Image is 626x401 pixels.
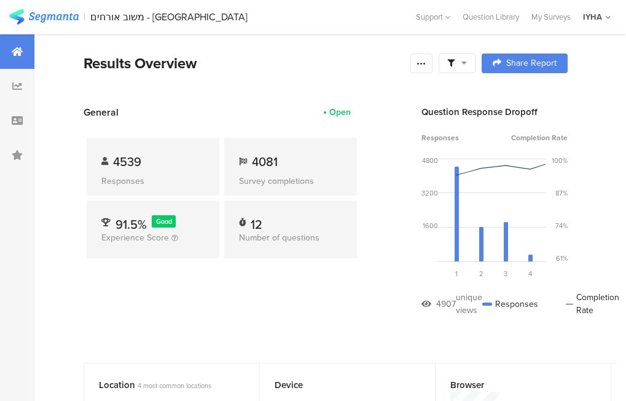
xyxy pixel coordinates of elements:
[239,231,319,244] span: Number of questions
[455,269,458,279] span: 1
[511,132,568,143] span: Completion Rate
[482,291,538,317] div: Responses
[422,156,438,165] div: 4800
[275,378,400,392] div: Device
[84,52,404,74] div: Results Overview
[84,10,85,24] div: |
[138,381,211,391] span: 4 most common locations
[456,291,482,317] div: unique views
[115,215,147,234] span: 91.5%
[566,291,622,317] div: Completion Rate
[506,59,557,68] span: Share Report
[456,11,525,23] a: Question Library
[552,156,568,165] div: 100%
[113,153,141,171] span: 4539
[90,11,248,23] div: משוב אורחים - [GEOGRAPHIC_DATA]
[555,221,568,231] div: 74%
[436,298,456,311] div: 4907
[421,132,459,143] span: Responses
[252,153,278,171] span: 4081
[101,175,205,188] div: Responses
[479,269,483,279] span: 2
[239,175,342,188] div: Survey completions
[416,7,450,26] div: Support
[9,9,79,25] img: segmanta logo
[329,106,351,119] div: Open
[421,188,438,198] div: 3200
[99,378,224,392] div: Location
[421,105,568,119] div: Question Response Dropoff
[450,378,576,392] div: Browser
[555,188,568,198] div: 87%
[156,216,172,226] span: Good
[583,11,602,23] div: IYHA
[528,269,532,279] span: 4
[423,221,438,231] div: 1600
[556,253,568,263] div: 61%
[525,11,577,23] a: My Surveys
[101,231,169,244] span: Experience Score
[84,105,119,119] span: General
[504,269,507,279] span: 3
[251,215,262,228] div: 12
